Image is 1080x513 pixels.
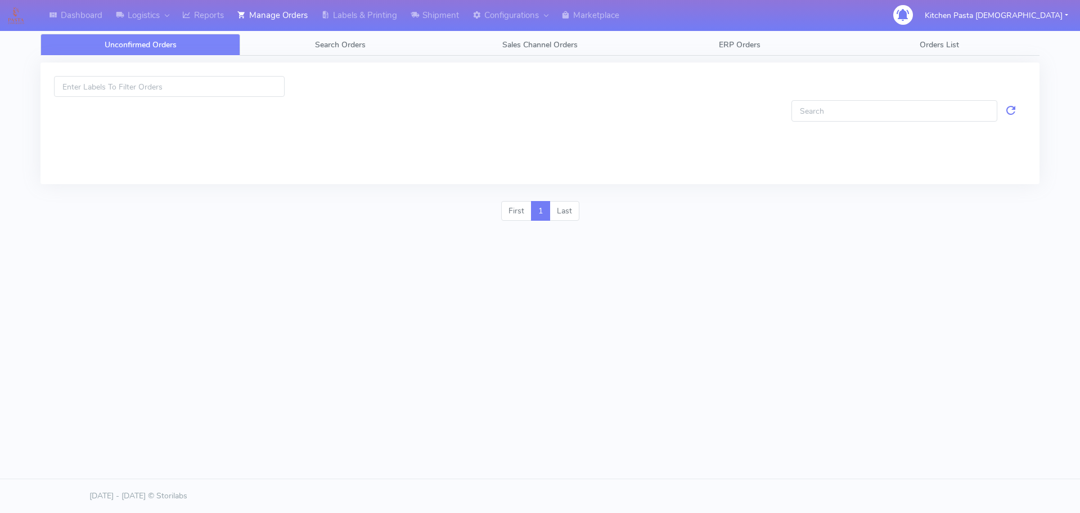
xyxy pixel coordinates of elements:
[105,39,177,50] span: Unconfirmed Orders
[315,39,366,50] span: Search Orders
[920,39,959,50] span: Orders List
[719,39,760,50] span: ERP Orders
[531,201,550,221] a: 1
[791,100,997,121] input: Search
[40,34,1039,56] ul: Tabs
[916,4,1077,27] button: Kitchen Pasta [DEMOGRAPHIC_DATA]
[54,76,285,97] input: Enter Labels To Filter Orders
[502,39,578,50] span: Sales Channel Orders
